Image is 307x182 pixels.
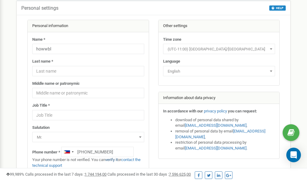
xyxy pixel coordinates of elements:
[175,129,265,139] a: [EMAIL_ADDRESS][DOMAIN_NAME]
[163,44,275,54] span: (UTC-11:00) Pacific/Midway
[32,37,45,43] label: Name *
[269,5,286,11] button: HELP
[6,172,24,177] span: 99,989%
[32,132,144,142] span: Mr.
[105,157,118,162] a: verify it
[286,148,301,162] div: Open Intercom Messenger
[159,92,280,104] div: Information about data privacy
[61,147,134,157] input: +1-800-555-55-55
[28,20,149,32] div: Personal information
[163,37,181,43] label: Time zone
[163,109,203,113] strong: In accordance with our
[204,109,227,113] a: privacy policy
[169,172,191,177] u: 7 596 625,00
[159,20,280,32] div: Other settings
[85,172,106,177] u: 1 744 194,00
[32,44,144,54] input: Name
[61,147,75,157] div: Telephone country code
[32,81,80,87] label: Middle name or patronymic
[32,88,144,98] input: Middle name or patronymic
[32,157,141,168] a: contact the technical support
[21,5,58,11] h5: Personal settings
[163,59,180,64] label: Language
[34,133,142,142] span: Mr.
[175,117,275,129] li: download of personal data shared by email ,
[185,123,246,128] a: [EMAIL_ADDRESS][DOMAIN_NAME]
[185,146,246,150] a: [EMAIL_ADDRESS][DOMAIN_NAME]
[165,67,273,76] span: English
[32,149,60,155] label: Phone number *
[25,172,106,177] span: Calls processed in the last 7 days :
[228,109,257,113] strong: you can request:
[175,129,275,140] li: removal of personal data by email ,
[32,110,144,120] input: Job Title
[32,59,53,64] label: Last name *
[32,157,144,168] p: Your phone number is not verified. You can or
[32,125,50,131] label: Salutation
[175,140,275,151] li: restriction of personal data processing by email .
[107,172,191,177] span: Calls processed in the last 30 days :
[165,45,273,53] span: (UTC-11:00) Pacific/Midway
[32,103,50,108] label: Job Title *
[163,66,275,76] span: English
[32,66,144,76] input: Last name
